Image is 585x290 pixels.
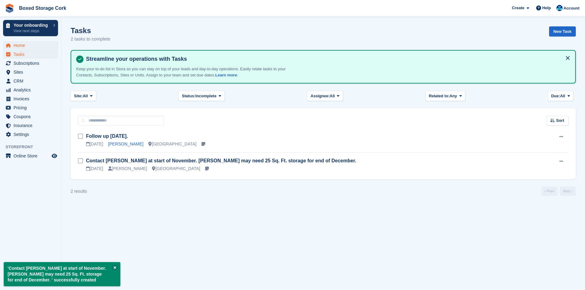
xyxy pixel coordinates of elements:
span: All [83,93,88,99]
span: CRM [14,77,50,85]
span: Help [542,5,551,11]
span: Status: [182,93,195,99]
a: menu [3,121,58,130]
p: 'Contact [PERSON_NAME] at start of November. [PERSON_NAME] may need 25 Sq. Ft. storage for end of... [4,262,120,286]
img: Vincent [556,5,563,11]
span: Storefront [6,144,61,150]
a: menu [3,41,58,50]
span: Home [14,41,50,50]
a: menu [3,130,58,139]
span: Site: [74,93,83,99]
div: [DATE] [86,165,103,172]
p: 2 tasks to complete [71,36,110,43]
span: Account [564,5,579,11]
span: Related to: [429,93,450,99]
a: Preview store [51,152,58,160]
span: Incomplete [195,93,216,99]
a: Boxed Storage Cork [17,3,69,13]
div: [GEOGRAPHIC_DATA] [148,141,197,147]
a: Your onboarding View next steps [3,20,58,36]
span: Analytics [14,86,50,94]
span: Coupons [14,112,50,121]
span: Any [450,93,457,99]
span: All [330,93,335,99]
span: Invoices [14,95,50,103]
a: menu [3,77,58,85]
a: Contact [PERSON_NAME] at start of November. [PERSON_NAME] may need 25 Sq. Ft. storage for end of ... [86,158,356,163]
h4: Streamline your operations with Tasks [84,56,570,63]
p: Keep your to-do list in Stora so you can stay on top of your leads and day-to-day operations. Eas... [76,66,291,78]
div: 2 results [71,188,87,195]
span: Settings [14,130,50,139]
div: [GEOGRAPHIC_DATA] [152,165,200,172]
span: Sort [556,118,564,124]
a: Previous [541,187,557,196]
span: Pricing [14,103,50,112]
a: New Task [549,26,576,37]
p: Your onboarding [14,23,50,27]
span: Create [512,5,524,11]
a: Next [560,187,576,196]
a: [PERSON_NAME] [108,141,143,146]
a: Learn more [215,73,237,77]
div: [PERSON_NAME] [108,165,147,172]
a: menu [3,59,58,68]
span: Assignee: [310,93,330,99]
span: Sites [14,68,50,76]
a: menu [3,152,58,160]
span: Insurance [14,121,50,130]
div: [DATE] [86,141,103,147]
a: Follow up [DATE]. [86,133,128,139]
a: menu [3,95,58,103]
h1: Tasks [71,26,110,35]
nav: Page [540,187,577,196]
button: Status: Incomplete [178,91,224,101]
button: Site: All [71,91,96,101]
button: Due: All [548,91,573,101]
span: Due: [551,93,560,99]
span: Online Store [14,152,50,160]
button: Assignee: All [307,91,343,101]
a: menu [3,86,58,94]
span: All [560,93,565,99]
a: menu [3,50,58,59]
span: Tasks [14,50,50,59]
span: Subscriptions [14,59,50,68]
p: View next steps [14,28,50,34]
a: menu [3,112,58,121]
a: menu [3,103,58,112]
button: Related to: Any [426,91,465,101]
img: stora-icon-8386f47178a22dfd0bd8f6a31ec36ba5ce8667c1dd55bd0f319d3a0aa187defe.svg [5,4,14,13]
a: menu [3,68,58,76]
